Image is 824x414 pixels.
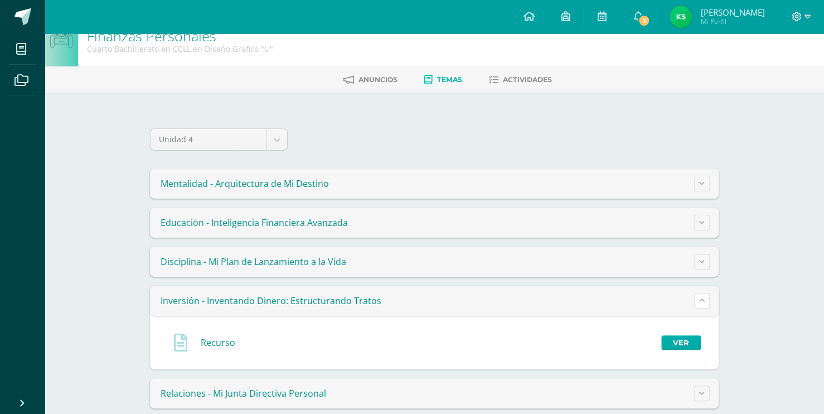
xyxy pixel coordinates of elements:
[87,28,273,44] h1: Finanzas Personales
[358,75,398,84] span: Anuncios
[87,26,216,45] a: Finanzas Personales
[151,129,287,150] a: Unidad 4
[670,6,692,28] img: 0172e5d152198a3cf3588b1bf4349fce.png
[150,247,719,277] summary: Disciplina - Mi Plan de Lanzamiento a la Vida
[150,286,719,316] summary: Inversión - Inventando Dinero: Estructurando Tratos
[150,208,719,238] summary: Educación - Inteligencia Financiera Avanzada
[503,75,552,84] span: Actividades
[50,31,72,49] img: bot1.png
[343,71,398,89] a: Anuncios
[661,335,701,350] a: Ver
[150,169,719,199] summary: Mentalidad - Arquitectura de Mi Destino
[87,44,273,54] div: Cuarto Bachillerato en CCLL en Diseño Grafico 'U'
[489,71,552,89] a: Actividades
[201,336,235,349] span: Recurso
[700,7,764,18] span: [PERSON_NAME]
[700,17,764,26] span: Mi Perfil
[437,75,462,84] span: Temas
[161,295,381,307] span: Inversión - Inventando Dinero: Estructurando Tratos
[161,387,326,399] span: Relaciones - Mi Junta Directiva Personal
[161,256,346,268] span: Disciplina - Mi Plan de Lanzamiento a la Vida
[159,129,258,150] span: Unidad 4
[161,177,329,190] span: Mentalidad - Arquitectura de Mi Destino
[150,378,719,408] summary: Relaciones - Mi Junta Directiva Personal
[161,216,348,229] span: Educación - Inteligencia Financiera Avanzada
[638,15,650,27] span: 2
[424,71,462,89] a: Temas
